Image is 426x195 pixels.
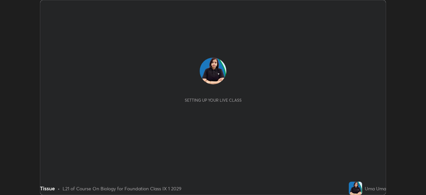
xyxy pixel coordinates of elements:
img: 777e39fddbb045bfa7166575ce88b650.jpg [349,182,362,195]
div: Setting up your live class [185,98,242,103]
div: Uma Uma [365,185,386,192]
div: Tissue [40,184,55,192]
img: 777e39fddbb045bfa7166575ce88b650.jpg [200,58,226,84]
div: • [58,185,60,192]
div: L21 of Course On Biology for Foundation Class IX 1 2029 [63,185,181,192]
